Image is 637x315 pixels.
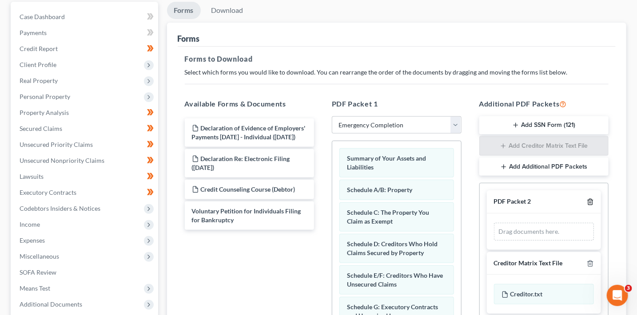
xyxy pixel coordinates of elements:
div: Forms [178,33,200,44]
span: Lawsuits [20,173,44,180]
a: Secured Claims [12,121,158,137]
span: Unsecured Priority Claims [20,141,93,148]
a: Property Analysis [12,105,158,121]
span: SOFA Review [20,268,56,276]
span: Property Analysis [20,109,69,116]
a: Case Dashboard [12,9,158,25]
span: Declaration Re: Electronic Filing ([DATE]) [192,155,290,171]
div: Creditor Matrix Text File [494,259,563,268]
button: Add Additional PDF Packets [479,157,609,176]
span: Schedule C: The Property You Claim as Exempt [347,209,429,225]
a: Download [204,2,251,19]
h5: Forms to Download [185,54,609,64]
div: Drag documents here. [494,223,594,240]
a: Credit Report [12,41,158,57]
span: Codebtors Insiders & Notices [20,205,100,212]
div: PDF Packet 2 [494,197,531,206]
span: Real Property [20,77,58,84]
span: Executory Contracts [20,189,76,196]
span: Miscellaneous [20,252,59,260]
button: Add Creditor Matrix Text File [479,136,609,156]
span: Schedule E/F: Creditors Who Have Unsecured Claims [347,272,443,288]
h5: PDF Packet 1 [332,98,462,109]
a: Forms [167,2,201,19]
span: Additional Documents [20,300,82,308]
span: Client Profile [20,61,56,68]
a: SOFA Review [12,264,158,280]
a: Payments [12,25,158,41]
span: Payments [20,29,47,36]
h5: Additional PDF Packets [479,98,609,109]
h5: Available Forms & Documents [185,98,315,109]
span: Declaration of Evidence of Employers' Payments [DATE] - Individual ([DATE]) [192,124,306,141]
span: Voluntary Petition for Individuals Filing for Bankruptcy [192,207,301,224]
span: Secured Claims [20,125,62,132]
a: Lawsuits [12,169,158,185]
span: Expenses [20,236,45,244]
p: Select which forms you would like to download. You can rearrange the order of the documents by dr... [185,68,609,77]
a: Unsecured Priority Claims [12,137,158,153]
span: Means Test [20,284,50,292]
span: 3 [625,285,632,292]
span: Summary of Your Assets and Liabilities [347,154,426,171]
span: Income [20,220,40,228]
div: Creditor.txt [494,284,594,304]
iframe: Intercom live chat [607,285,628,306]
span: Personal Property [20,93,70,100]
span: Unsecured Nonpriority Claims [20,157,104,164]
span: Credit Counseling Course (Debtor) [201,185,295,193]
a: Executory Contracts [12,185,158,201]
span: Credit Report [20,45,58,52]
button: Add SSN Form (121) [479,116,609,135]
span: Schedule D: Creditors Who Hold Claims Secured by Property [347,240,438,256]
a: Unsecured Nonpriority Claims [12,153,158,169]
span: Schedule A/B: Property [347,186,412,193]
span: Case Dashboard [20,13,65,20]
